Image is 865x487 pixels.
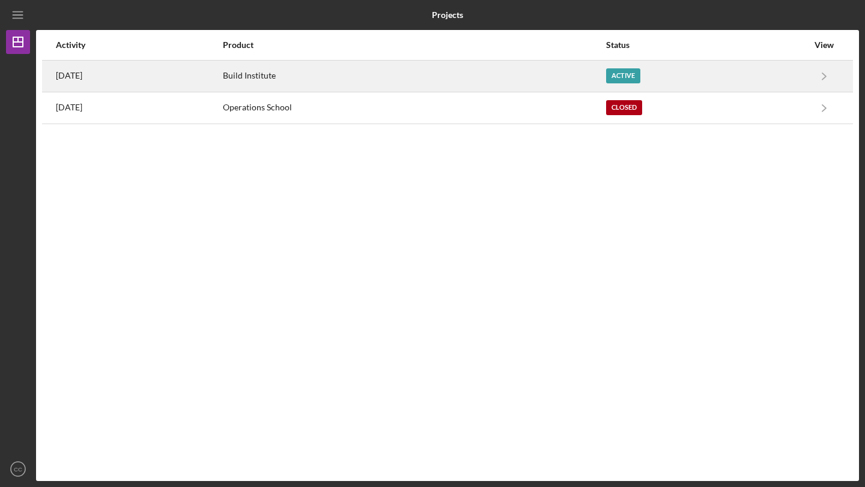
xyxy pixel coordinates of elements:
[606,40,808,50] div: Status
[56,40,222,50] div: Activity
[223,61,605,91] div: Build Institute
[606,68,640,83] div: Active
[606,100,642,115] div: Closed
[56,103,82,112] time: 2024-10-29 14:56
[432,10,463,20] b: Projects
[56,71,82,80] time: 2024-10-29 17:43
[14,466,22,473] text: CC
[6,457,30,481] button: CC
[809,40,839,50] div: View
[223,93,605,123] div: Operations School
[223,40,605,50] div: Product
